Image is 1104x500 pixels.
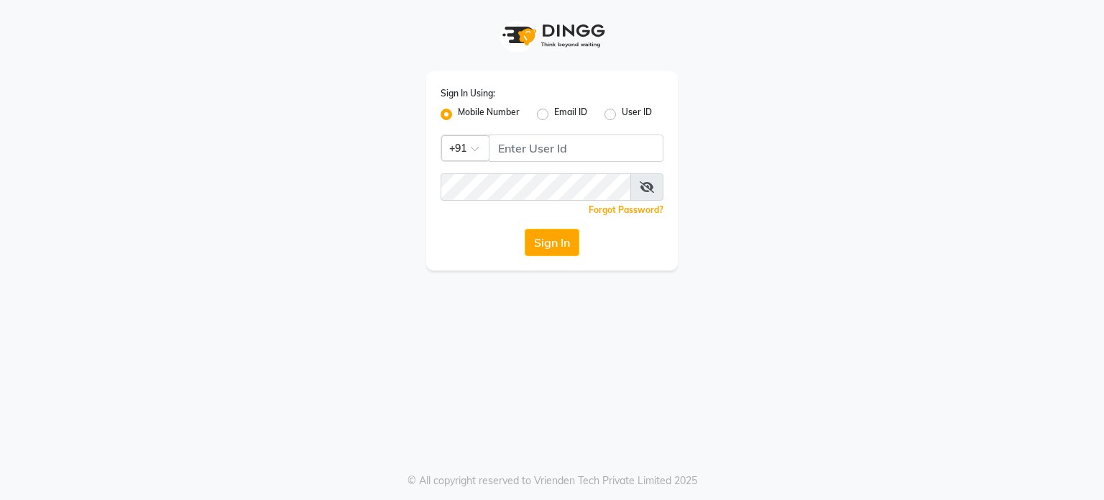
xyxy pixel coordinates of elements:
input: Username [489,135,663,162]
label: Sign In Using: [441,87,495,100]
img: logo1.svg [494,14,609,57]
input: Username [441,173,631,201]
label: Email ID [554,106,587,123]
button: Sign In [525,229,579,256]
label: Mobile Number [458,106,520,123]
label: User ID [622,106,652,123]
a: Forgot Password? [589,204,663,215]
